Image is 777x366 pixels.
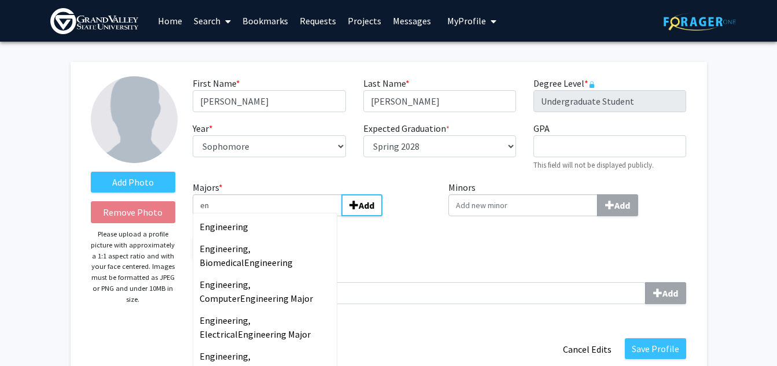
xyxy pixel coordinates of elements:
a: Messages [387,1,437,41]
input: Majors*EngineeringEngineering, BiomedicalEngineeringEngineering, ComputerEngineering MajorEnginee... [193,194,342,216]
button: Save Profile [625,338,686,359]
img: Grand Valley State University Logo [50,8,138,34]
span: neering, Computer [200,279,251,304]
label: GPA [533,121,550,135]
label: AddProfile Picture [91,172,176,193]
span: Engi [244,257,262,268]
span: neering [218,221,248,232]
button: Skills [645,282,686,304]
label: Last Name [363,76,410,90]
svg: This information is provided and automatically updated by Grand Valley State University and is no... [588,81,595,88]
a: Home [152,1,188,41]
b: Add [614,199,630,211]
button: Remove Photo [91,201,176,223]
label: First Name [193,76,240,90]
span: neering, Electrical [200,315,251,340]
b: Add [662,287,678,299]
label: Year [193,121,213,135]
small: This field will not be displayed publicly. [533,160,654,169]
button: Majors*EngineeringEngineering, BiomedicalEngineeringEngineering, ComputerEngineering MajorEnginee... [341,194,382,216]
span: neering, Biomedical [200,243,251,268]
span: Engi [200,279,218,290]
span: neering Major [258,293,313,304]
img: Profile Picture [91,76,178,163]
span: neering [262,257,293,268]
span: Engi [200,315,218,326]
img: ForagerOne Logo [664,13,736,31]
a: Projects [342,1,387,41]
a: Requests [294,1,342,41]
button: Minors [597,194,638,216]
a: Bookmarks [237,1,294,41]
button: Cancel Edits [555,338,619,360]
span: Engi [200,350,218,362]
span: Engi [240,293,258,304]
span: Engi [200,243,218,254]
input: MinorsAdd [448,194,598,216]
p: Please upload a profile picture with approximately a 1:1 aspect ratio and with your face centered... [91,229,176,305]
label: Majors [193,180,431,216]
span: Engi [238,328,256,340]
span: neering Major [256,328,311,340]
i: Indicates a required field [193,316,686,327]
span: Engi [200,221,218,232]
label: Expected Graduation [363,121,450,135]
b: Add [359,199,374,211]
input: SkillsAdd [193,282,646,304]
label: Minors [448,180,687,216]
span: My Profile [447,15,486,27]
label: Degree Level [533,76,595,90]
label: Skills [193,268,686,304]
a: Search [188,1,237,41]
iframe: Chat [9,314,49,357]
